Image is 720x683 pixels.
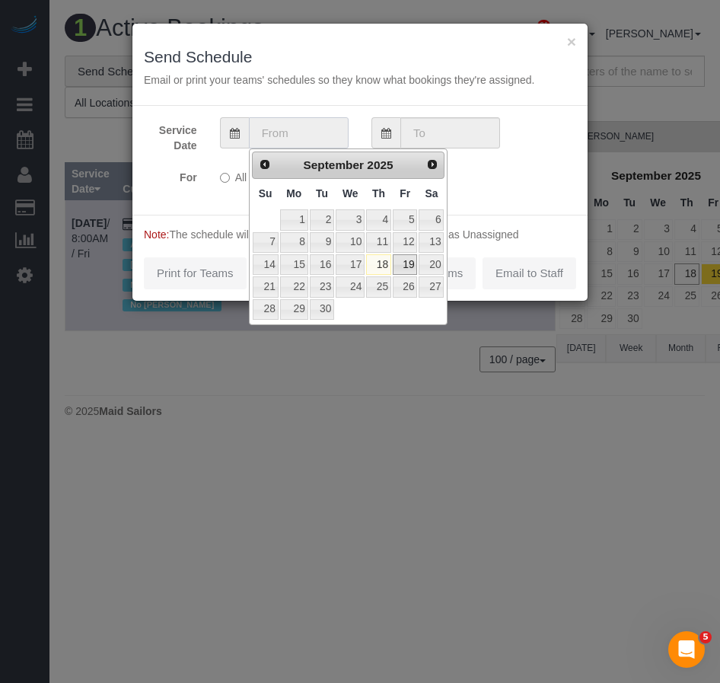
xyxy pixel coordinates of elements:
a: 11 [366,232,391,253]
p: The schedule will not be sent for bookings that are marked as Unassigned [144,227,576,242]
input: From [249,117,349,148]
a: 20 [419,254,444,275]
a: 17 [336,254,365,275]
a: 26 [393,276,417,297]
span: Friday [400,187,410,199]
span: Monday [286,187,301,199]
a: 2 [310,209,334,230]
a: Next [422,154,443,175]
iframe: Intercom live chat [668,631,705,668]
label: All Teams [220,164,281,185]
a: 14 [253,254,279,275]
a: 1 [280,209,308,230]
a: 8 [280,232,308,253]
button: × [567,34,576,49]
a: 5 [393,209,417,230]
a: 12 [393,232,417,253]
span: 5 [699,631,712,643]
a: 3 [336,209,365,230]
a: 7 [253,232,279,253]
a: 10 [336,232,365,253]
a: Prev [254,154,276,175]
a: 9 [310,232,334,253]
span: Note: [144,228,169,241]
a: 15 [280,254,308,275]
span: 2025 [367,158,393,171]
a: 27 [419,276,444,297]
a: 13 [419,232,444,253]
a: 30 [310,299,334,320]
a: 18 [366,254,391,275]
a: 19 [393,254,417,275]
a: 23 [310,276,334,297]
span: Wednesday [342,187,358,199]
span: Prev [259,158,271,171]
a: 16 [310,254,334,275]
input: To [400,117,500,148]
a: 28 [253,299,279,320]
a: 22 [280,276,308,297]
a: 21 [253,276,279,297]
label: Service Date [132,117,209,153]
p: Email or print your teams' schedules so they know what bookings they're assigned. [144,72,576,88]
span: Thursday [372,187,385,199]
span: September [304,158,365,171]
input: All Teams [220,173,230,183]
a: 4 [366,209,391,230]
label: For [132,164,209,185]
a: 6 [419,209,444,230]
span: Sunday [259,187,272,199]
span: Tuesday [316,187,328,199]
span: Saturday [425,187,438,199]
a: 29 [280,299,308,320]
a: 24 [336,276,365,297]
a: 25 [366,276,391,297]
h3: Send Schedule [144,48,576,65]
span: Next [426,158,438,171]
